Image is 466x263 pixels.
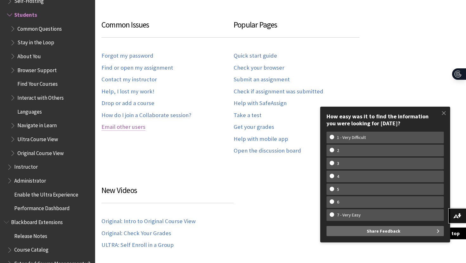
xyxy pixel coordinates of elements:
[234,112,262,119] a: Take a test
[101,218,196,225] a: Original: Intro to Original Course View
[101,123,146,131] a: Email other users
[234,147,301,154] a: Open the discussion board
[101,52,153,59] a: Forgot my password
[17,37,54,46] span: Stay in the Loop
[101,185,234,203] h3: New Videos
[101,19,234,38] h3: Common Issues
[101,230,171,237] a: Original: Check Your Grades
[14,203,70,212] span: Performance Dashboard
[234,135,288,143] a: Help with mobile app
[234,64,284,72] a: Check your browser
[17,65,57,73] span: Browser Support
[17,23,62,32] span: Common Questions
[101,64,173,72] a: Find or open my assignment
[330,212,368,218] w-span: 7 - Very Easy
[234,100,287,107] a: Help with SafeAssign
[11,217,63,225] span: Blackboard Extensions
[14,9,37,18] span: Students
[14,175,46,184] span: Administrator
[17,134,58,142] span: Ultra Course View
[234,52,277,59] a: Quick start guide
[17,92,64,101] span: Interact with Others
[367,226,400,236] span: Share Feedback
[327,113,444,127] div: How easy was it to find the information you were looking for [DATE]?
[234,76,290,83] a: Submit an assignment
[14,231,47,239] span: Release Notes
[14,162,38,170] span: Instructor
[101,88,154,95] a: Help, I lost my work!
[17,79,58,87] span: Find Your Courses
[330,161,346,166] w-span: 3
[17,51,41,59] span: About You
[330,199,346,205] w-span: 6
[101,100,154,107] a: Drop or add a course
[101,112,191,119] a: How do I join a Collaborate session?
[234,19,359,38] h3: Popular Pages
[101,76,157,83] a: Contact my instructor
[330,148,346,153] w-span: 2
[330,187,346,192] w-span: 5
[17,148,64,156] span: Original Course View
[14,189,78,198] span: Enable the Ultra Experience
[17,120,57,129] span: Navigate in Learn
[234,88,323,95] a: Check if assignment was submitted
[14,245,49,253] span: Course Catalog
[330,135,373,140] w-span: 1 - Very Difficult
[17,106,42,115] span: Languages
[327,226,444,236] button: Share Feedback
[234,123,274,131] a: Get your grades
[330,174,346,179] w-span: 4
[101,241,174,249] a: ULTRA: Self Enroll in a Group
